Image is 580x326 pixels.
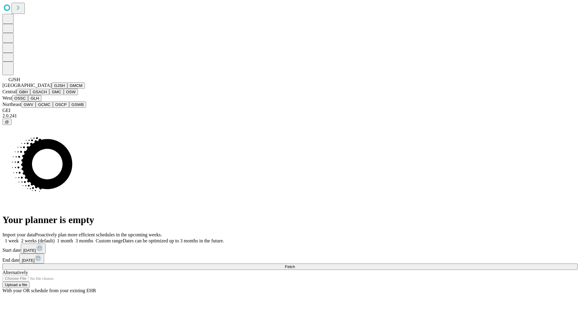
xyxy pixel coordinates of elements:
[2,83,52,88] span: [GEOGRAPHIC_DATA]
[69,101,86,108] button: GSWB
[67,82,85,89] button: GMCM
[8,77,20,82] span: GJSH
[49,89,63,95] button: GMC
[2,102,21,107] span: Northeast
[76,238,93,243] span: 3 months
[35,232,162,237] span: Proactively plan more efficient schedules in the upcoming weeks.
[2,108,578,113] div: GEI
[5,120,9,124] span: @
[96,238,123,243] span: Custom range
[2,119,11,125] button: @
[5,238,19,243] span: 1 week
[2,282,30,288] button: Upload a file
[64,89,78,95] button: OSW
[28,95,41,101] button: GLH
[52,82,67,89] button: GJSH
[22,258,34,263] span: [DATE]
[2,270,28,275] span: Alternatively
[36,101,53,108] button: GCMC
[2,264,578,270] button: Fetch
[2,232,35,237] span: Import your data
[2,89,17,94] span: Central
[12,95,28,101] button: OSSC
[30,89,49,95] button: GSACH
[2,95,12,101] span: West
[17,89,30,95] button: GBH
[57,238,73,243] span: 1 month
[123,238,224,243] span: Dates can be optimized up to 3 months in the future.
[23,248,36,253] span: [DATE]
[2,254,578,264] div: End date
[2,244,578,254] div: Start date
[21,101,36,108] button: GWV
[2,288,96,293] span: With your OR schedule from your existing EHR
[2,214,578,225] h1: Your planner is empty
[21,244,46,254] button: [DATE]
[53,101,69,108] button: OSCP
[21,238,55,243] span: 2 weeks (default)
[19,254,44,264] button: [DATE]
[2,113,578,119] div: 2.0.241
[285,264,295,269] span: Fetch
